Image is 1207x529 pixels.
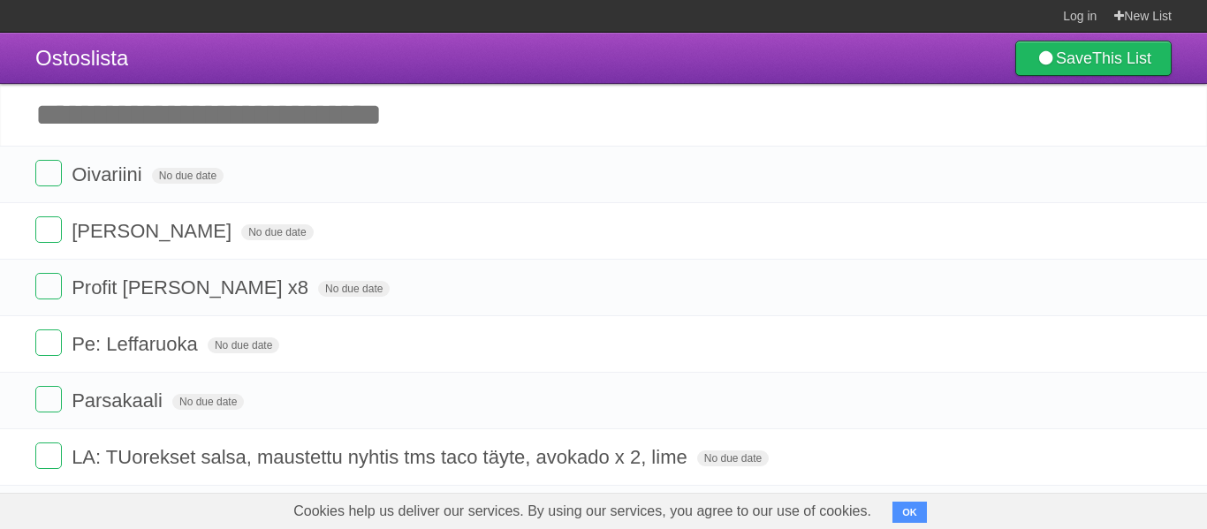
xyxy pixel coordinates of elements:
[72,276,313,299] span: Profit [PERSON_NAME] x8
[72,389,167,412] span: Parsakaali
[152,168,224,184] span: No due date
[892,502,927,523] button: OK
[1092,49,1151,67] b: This List
[208,337,279,353] span: No due date
[72,333,202,355] span: Pe: Leffaruoka
[276,494,889,529] span: Cookies help us deliver our services. By using our services, you agree to our use of cookies.
[318,281,390,297] span: No due date
[35,442,62,469] label: Done
[35,160,62,186] label: Done
[697,450,769,466] span: No due date
[35,386,62,412] label: Done
[241,224,313,240] span: No due date
[35,46,128,70] span: Ostoslista
[35,329,62,356] label: Done
[172,394,244,410] span: No due date
[72,446,692,468] span: LA: TUorekset salsa, maustettu nyhtis tms taco täyte, avokado x 2, lime
[35,216,62,243] label: Done
[35,273,62,299] label: Done
[1015,41,1172,76] a: SaveThis List
[72,163,146,185] span: Oivariini
[72,220,236,242] span: [PERSON_NAME]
